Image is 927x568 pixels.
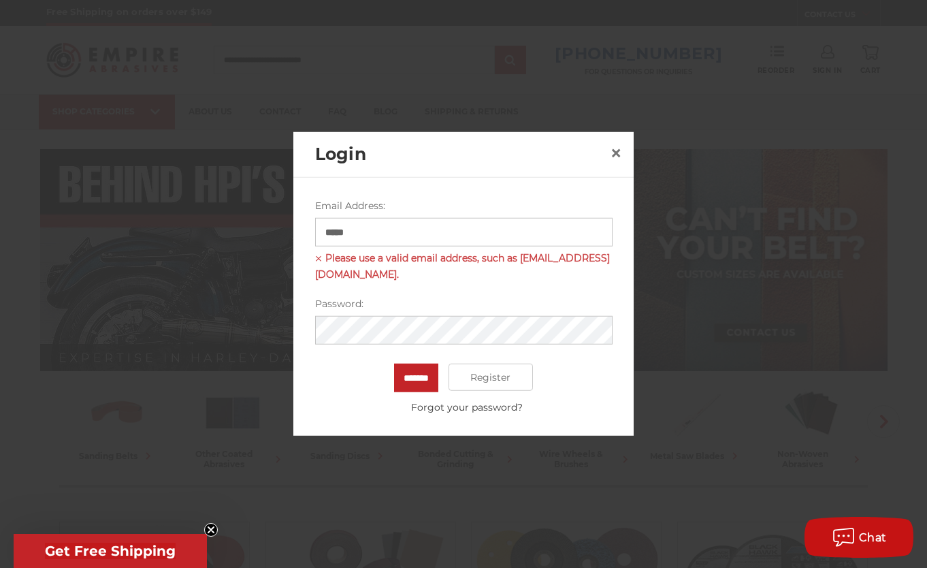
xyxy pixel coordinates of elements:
span: Chat [859,531,887,544]
button: Close teaser [204,523,218,537]
button: Chat [804,517,913,558]
span: Get Free Shipping [45,543,176,559]
a: Close [605,142,627,163]
span: Please use a valid email address, such as [EMAIL_ADDRESS][DOMAIN_NAME]. [315,250,613,283]
span: × [610,139,622,165]
a: Forgot your password? [322,400,612,415]
h2: Login [315,142,605,168]
div: Get Free ShippingClose teaser [14,534,207,568]
label: Email Address: [315,199,613,213]
a: Register [449,364,534,391]
label: Password: [315,297,613,311]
